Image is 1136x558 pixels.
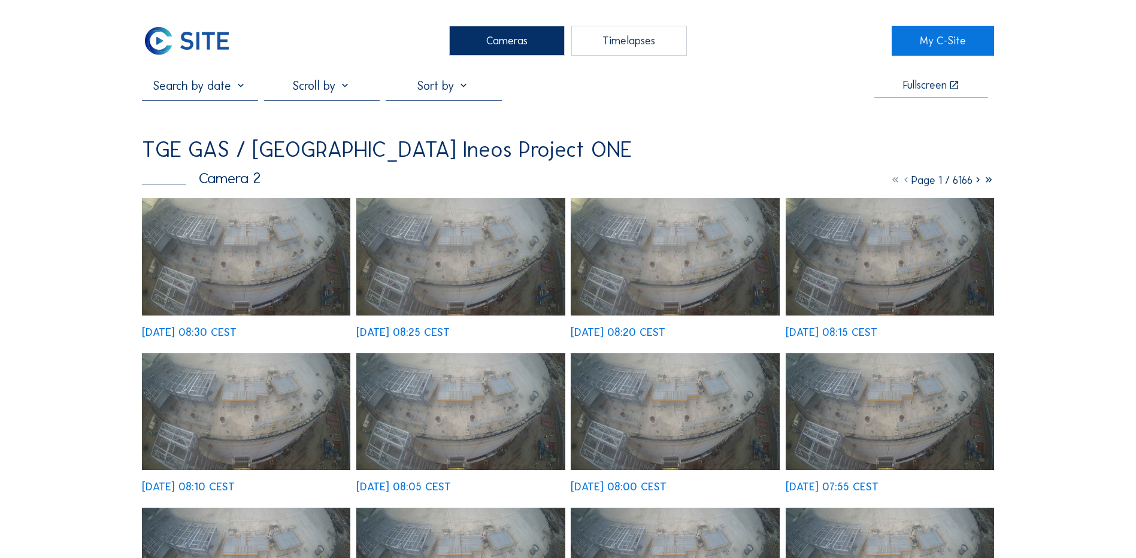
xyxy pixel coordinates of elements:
a: My C-Site [892,26,994,56]
div: [DATE] 08:05 CEST [356,481,451,492]
div: [DATE] 08:10 CEST [142,481,235,492]
img: image_53049347 [142,353,350,471]
div: Cameras [449,26,565,56]
div: TGE GAS / [GEOGRAPHIC_DATA] Ineos Project ONE [142,139,632,160]
input: Search by date 󰅀 [142,78,258,93]
div: Camera 2 [142,171,260,186]
div: [DATE] 08:00 CEST [571,481,667,492]
img: image_53048978 [786,353,994,471]
img: C-SITE Logo [142,26,231,56]
img: image_53049863 [142,198,350,316]
div: [DATE] 08:30 CEST [142,327,237,338]
div: [DATE] 08:25 CEST [356,327,450,338]
div: [DATE] 07:55 CEST [786,481,878,492]
img: image_53049038 [571,353,779,471]
img: image_53049688 [356,198,565,316]
a: C-SITE Logo [142,26,244,56]
span: Page 1 / 6166 [911,174,973,187]
img: image_53049201 [356,353,565,471]
div: Fullscreen [903,80,947,91]
img: image_53049617 [571,198,779,316]
div: Timelapses [571,26,687,56]
img: image_53049431 [786,198,994,316]
div: [DATE] 08:20 CEST [571,327,665,338]
div: [DATE] 08:15 CEST [786,327,877,338]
